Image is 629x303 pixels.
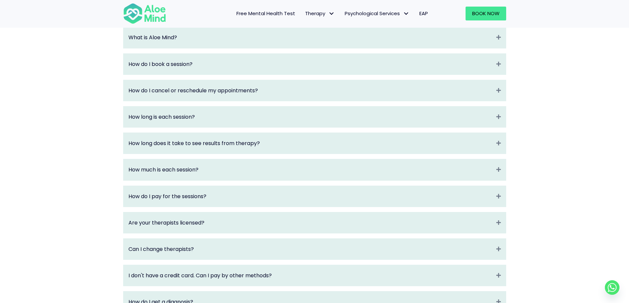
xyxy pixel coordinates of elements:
a: Can I change therapists? [128,245,493,253]
a: Psychological ServicesPsychological Services: submenu [340,7,414,20]
a: Whatsapp [605,280,619,295]
span: Therapy: submenu [327,9,336,18]
span: Book Now [472,10,500,17]
a: What is Aloe Mind? [128,34,493,41]
a: Are your therapists licensed? [128,219,493,227]
a: How do I cancel or reschedule my appointments? [128,87,493,94]
span: Therapy [305,10,335,17]
img: Aloe mind Logo [123,3,166,24]
a: Free Mental Health Test [231,7,300,20]
i: Expand [496,219,501,227]
i: Expand [496,166,501,173]
i: Expand [496,34,501,41]
a: TherapyTherapy: submenu [300,7,340,20]
nav: Menu [175,7,433,20]
a: How do I pay for the sessions? [128,193,493,200]
span: EAP [419,10,428,17]
span: Psychological Services [345,10,409,17]
span: Free Mental Health Test [236,10,295,17]
i: Expand [496,193,501,200]
i: Expand [496,139,501,147]
i: Expand [496,245,501,253]
a: I don't have a credit card. Can I pay by other methods? [128,272,493,279]
a: How much is each session? [128,166,493,173]
a: How do I book a session? [128,60,493,68]
i: Expand [496,87,501,94]
i: Expand [496,272,501,279]
a: EAP [414,7,433,20]
a: How long is each session? [128,113,493,121]
i: Expand [496,60,501,68]
a: How long does it take to see results from therapy? [128,139,493,147]
span: Psychological Services: submenu [402,9,411,18]
a: Book Now [466,7,506,20]
i: Expand [496,113,501,121]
